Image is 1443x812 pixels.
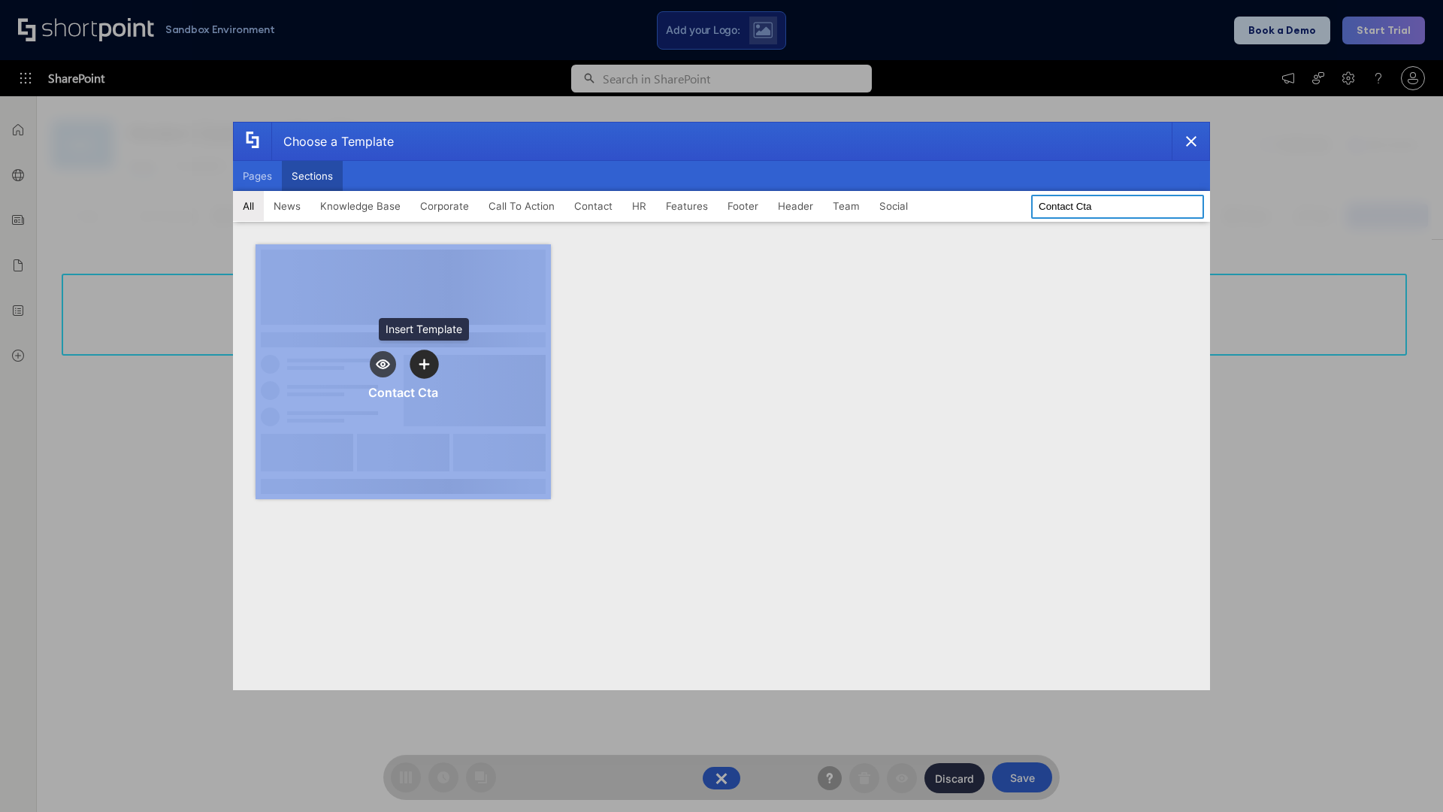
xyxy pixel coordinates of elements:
button: News [264,191,310,221]
button: Sections [282,161,343,191]
button: Contact [564,191,622,221]
button: Social [870,191,918,221]
button: Call To Action [479,191,564,221]
div: Choose a Template [271,123,394,160]
button: Footer [718,191,768,221]
button: Team [823,191,870,221]
button: Knowledge Base [310,191,410,221]
button: All [233,191,264,221]
iframe: Chat Widget [1368,740,1443,812]
button: Features [656,191,718,221]
button: HR [622,191,656,221]
div: template selector [233,122,1210,690]
button: Pages [233,161,282,191]
input: Search [1031,195,1204,219]
div: Contact Cta [368,385,438,400]
button: Header [768,191,823,221]
button: Corporate [410,191,479,221]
